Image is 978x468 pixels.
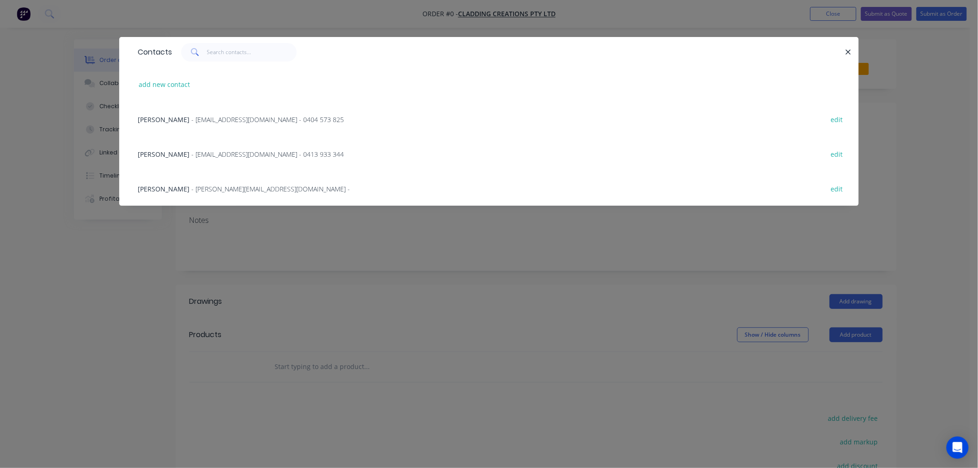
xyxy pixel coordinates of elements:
[207,43,297,62] input: Search contacts...
[133,37,172,67] div: Contacts
[191,150,344,159] span: - [EMAIL_ADDRESS][DOMAIN_NAME] - 0413 933 344
[138,185,189,193] span: [PERSON_NAME]
[947,437,969,459] div: Open Intercom Messenger
[826,182,848,195] button: edit
[138,150,189,159] span: [PERSON_NAME]
[826,148,848,160] button: edit
[134,78,195,91] button: add new contact
[138,115,189,124] span: [PERSON_NAME]
[191,185,350,193] span: - [PERSON_NAME][EMAIL_ADDRESS][DOMAIN_NAME] -
[191,115,344,124] span: - [EMAIL_ADDRESS][DOMAIN_NAME] - 0404 573 825
[826,113,848,125] button: edit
